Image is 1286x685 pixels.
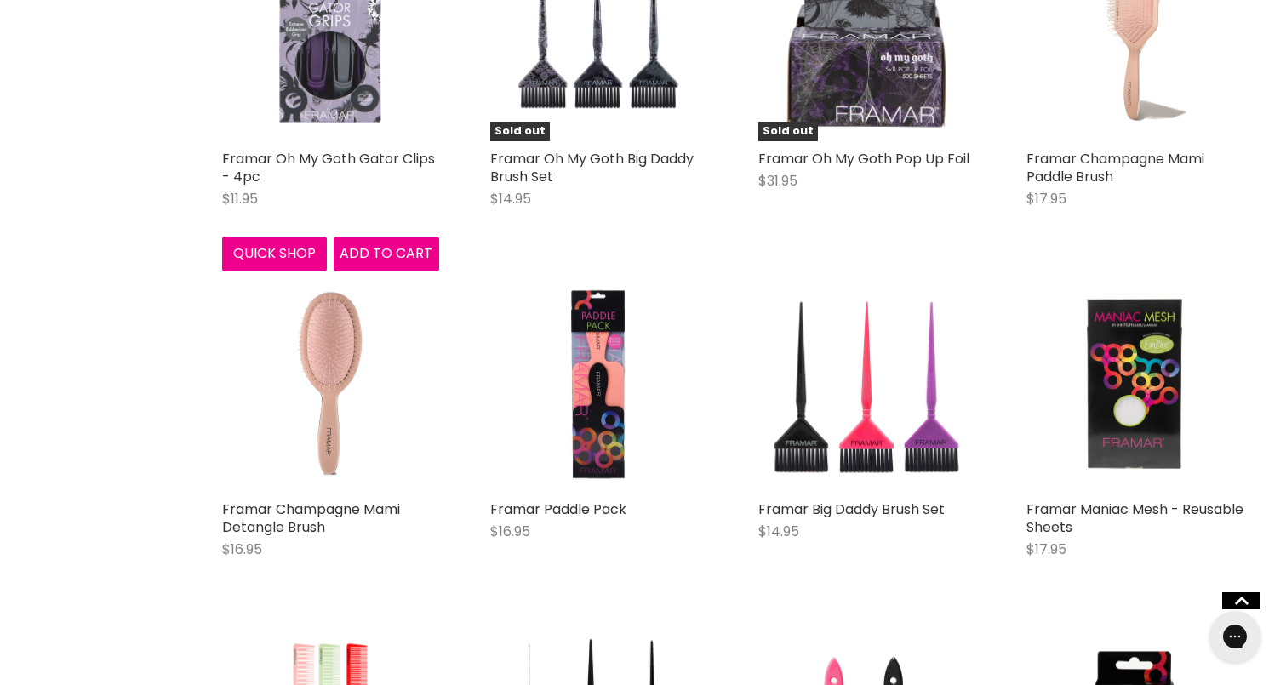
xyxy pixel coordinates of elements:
[222,275,439,492] img: Framar Champagne Mami Detangle Brush
[490,522,530,541] span: $16.95
[1026,539,1066,559] span: $17.95
[758,522,799,541] span: $14.95
[758,275,975,492] img: Framar Big Daddy Brush Set
[1026,149,1204,186] a: Framar Champagne Mami Paddle Brush
[222,189,258,208] span: $11.95
[222,237,328,271] button: Quick shop
[490,122,550,141] span: Sold out
[340,243,432,263] span: Add to cart
[222,499,400,537] a: Framar Champagne Mami Detangle Brush
[1201,605,1269,668] iframe: Gorgias live chat messenger
[758,122,818,141] span: Sold out
[490,275,707,492] img: Framar Paddle Pack
[1026,189,1066,208] span: $17.95
[758,171,797,191] span: $31.95
[490,499,626,519] a: Framar Paddle Pack
[1026,275,1243,492] img: Framar Maniac Mesh - Reusable Sheets
[490,189,531,208] span: $14.95
[222,149,435,186] a: Framar Oh My Goth Gator Clips - 4pc
[222,539,262,559] span: $16.95
[758,149,969,168] a: Framar Oh My Goth Pop Up Foil
[758,499,945,519] a: Framar Big Daddy Brush Set
[490,149,694,186] a: Framar Oh My Goth Big Daddy Brush Set
[1026,499,1243,537] a: Framar Maniac Mesh - Reusable Sheets
[334,237,439,271] button: Add to cart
